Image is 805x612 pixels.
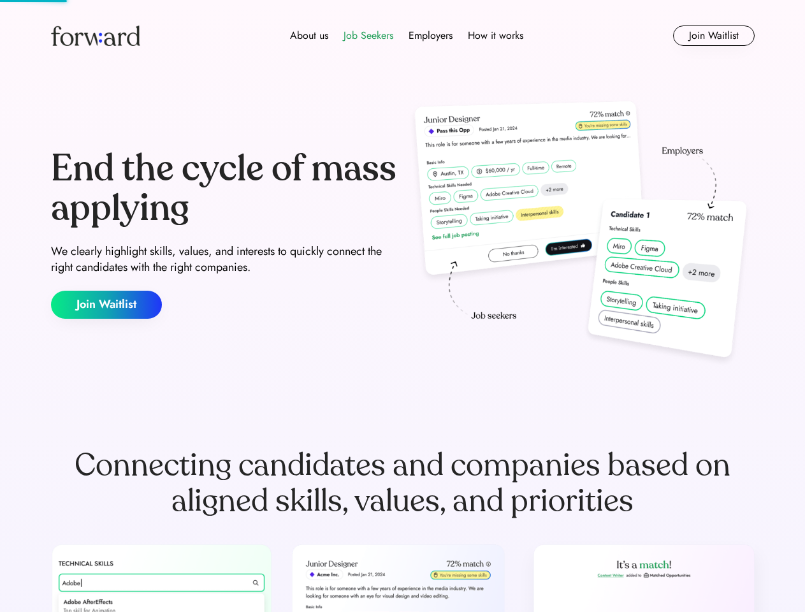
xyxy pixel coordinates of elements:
[51,244,398,275] div: We clearly highlight skills, values, and interests to quickly connect the right candidates with t...
[408,97,755,371] img: hero-image.png
[290,28,328,43] div: About us
[51,149,398,228] div: End the cycle of mass applying
[51,25,140,46] img: Forward logo
[468,28,523,43] div: How it works
[51,291,162,319] button: Join Waitlist
[51,448,755,519] div: Connecting candidates and companies based on aligned skills, values, and priorities
[409,28,453,43] div: Employers
[344,28,393,43] div: Job Seekers
[673,25,755,46] button: Join Waitlist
